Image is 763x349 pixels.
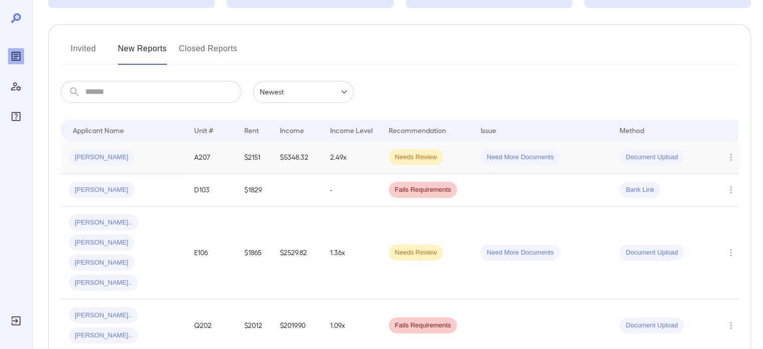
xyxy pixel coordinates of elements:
td: D103 [186,174,236,206]
span: Need More Documents [481,153,560,162]
span: Document Upload [620,248,684,258]
span: [PERSON_NAME] [69,153,134,162]
div: Income Level [330,124,373,136]
td: - [322,174,381,206]
span: [PERSON_NAME] [69,258,134,268]
span: Document Upload [620,153,684,162]
div: Reports [8,48,24,64]
div: FAQ [8,108,24,125]
td: $1865 [236,206,272,299]
button: Closed Reports [179,41,238,65]
td: $2151 [236,141,272,174]
td: $1829 [236,174,272,206]
div: Recommendation [389,124,446,136]
div: Log Out [8,313,24,329]
span: Bank Link [620,185,660,195]
button: Row Actions [723,182,739,198]
div: Method [620,124,644,136]
span: Need More Documents [481,248,560,258]
span: Document Upload [620,321,684,330]
div: Manage Users [8,78,24,94]
div: Rent [244,124,260,136]
span: [PERSON_NAME] [69,185,134,195]
td: E106 [186,206,236,299]
span: [PERSON_NAME].. [69,331,138,340]
td: $5348.32 [272,141,322,174]
button: Row Actions [723,245,739,261]
td: 1.36x [322,206,381,299]
td: A207 [186,141,236,174]
button: Row Actions [723,149,739,165]
div: Income [280,124,304,136]
span: [PERSON_NAME] [69,238,134,248]
span: [PERSON_NAME].. [69,218,138,227]
span: [PERSON_NAME].. [69,311,138,320]
div: Applicant Name [73,124,124,136]
button: Row Actions [723,317,739,333]
td: $2529.82 [272,206,322,299]
td: 2.49x [322,141,381,174]
div: Newest [253,81,354,103]
span: Needs Review [389,153,443,162]
span: Needs Review [389,248,443,258]
button: Invited [61,41,106,65]
div: Unit # [194,124,213,136]
span: [PERSON_NAME].. [69,278,138,288]
span: Fails Requirements [389,185,457,195]
span: Fails Requirements [389,321,457,330]
button: New Reports [118,41,167,65]
div: Issue [481,124,497,136]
